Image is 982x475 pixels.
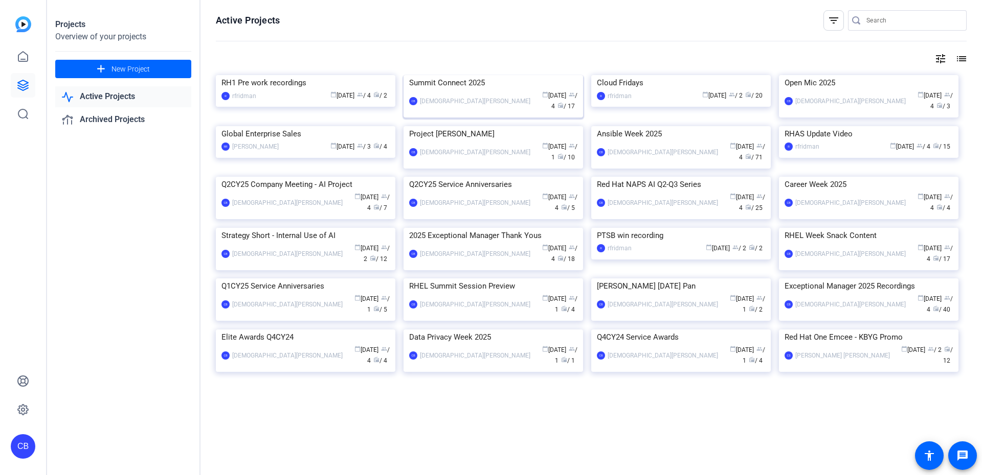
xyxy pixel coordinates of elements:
[409,177,577,192] div: Q2CY25 Service Anniversaries
[221,300,230,308] div: CB
[381,244,387,250] span: group
[373,357,380,363] span: radio
[918,295,942,302] span: [DATE]
[795,96,906,106] div: [DEMOGRAPHIC_DATA][PERSON_NAME]
[706,245,730,252] span: [DATE]
[923,449,935,462] mat-icon: accessibility
[409,300,417,308] div: CB
[785,329,953,345] div: Red Hat One Emcee - KBYG Promo
[730,346,754,353] span: [DATE]
[354,295,361,301] span: calendar_today
[944,295,950,301] span: group
[232,299,343,310] div: [DEMOGRAPHIC_DATA][PERSON_NAME]
[597,199,605,207] div: CB
[367,346,390,364] span: / 4
[370,255,376,261] span: radio
[730,143,754,150] span: [DATE]
[785,97,793,105] div: CB
[221,351,230,360] div: CB
[420,198,530,208] div: [DEMOGRAPHIC_DATA][PERSON_NAME]
[221,329,390,345] div: Elite Awards Q4CY24
[730,142,736,149] span: calendar_today
[730,295,754,302] span: [DATE]
[785,228,953,243] div: RHEL Week Snack Content
[785,126,953,141] div: RHAS Update Video
[557,255,564,261] span: radio
[936,103,950,110] span: / 3
[330,92,354,99] span: [DATE]
[795,350,890,361] div: [PERSON_NAME] [PERSON_NAME]
[936,204,950,211] span: / 4
[221,177,390,192] div: Q2CY25 Company Meeting - AI Project
[944,91,950,98] span: group
[745,204,751,210] span: radio
[944,193,950,199] span: group
[785,278,953,294] div: Exceptional Manager 2025 Recordings
[557,153,564,159] span: radio
[373,306,387,313] span: / 5
[597,300,605,308] div: CB
[785,75,953,90] div: Open Mic 2025
[597,329,765,345] div: Q4CY24 Service Awards
[933,255,950,263] span: / 17
[608,198,718,208] div: [DEMOGRAPHIC_DATA][PERSON_NAME]
[381,295,387,301] span: group
[364,245,390,263] span: / 2
[551,143,577,161] span: / 1
[420,147,530,157] div: [DEMOGRAPHIC_DATA][PERSON_NAME]
[901,346,907,352] span: calendar_today
[11,434,35,459] div: CB
[569,244,575,250] span: group
[749,306,763,313] span: / 2
[221,142,230,151] div: RR
[597,75,765,90] div: Cloud Fridays
[15,16,31,32] img: blue-gradient.svg
[551,245,577,263] span: / 4
[420,299,530,310] div: [DEMOGRAPHIC_DATA][PERSON_NAME]
[555,346,577,364] span: / 1
[933,255,939,261] span: radio
[373,357,387,364] span: / 4
[354,193,361,199] span: calendar_today
[795,299,906,310] div: [DEMOGRAPHIC_DATA][PERSON_NAME]
[927,245,953,263] span: / 4
[739,143,765,161] span: / 4
[749,244,755,250] span: radio
[901,346,925,353] span: [DATE]
[749,357,763,364] span: / 4
[354,194,378,201] span: [DATE]
[221,126,390,141] div: Global Enterprise Sales
[557,103,575,110] span: / 17
[561,357,575,364] span: / 1
[373,204,387,211] span: / 7
[221,199,230,207] div: CB
[232,249,343,259] div: [DEMOGRAPHIC_DATA][PERSON_NAME]
[232,141,279,152] div: [PERSON_NAME]
[373,305,380,312] span: radio
[756,295,763,301] span: group
[542,346,566,353] span: [DATE]
[918,244,924,250] span: calendar_today
[745,153,751,159] span: radio
[936,204,943,210] span: radio
[561,305,567,312] span: radio
[785,199,793,207] div: CB
[542,346,548,352] span: calendar_today
[933,142,939,149] span: radio
[569,91,575,98] span: group
[216,14,280,27] h1: Active Projects
[933,305,939,312] span: radio
[702,91,708,98] span: calendar_today
[918,193,924,199] span: calendar_today
[557,102,564,108] span: radio
[597,92,605,100] div: R
[795,198,906,208] div: [DEMOGRAPHIC_DATA][PERSON_NAME]
[354,245,378,252] span: [DATE]
[542,194,566,201] span: [DATE]
[95,63,107,76] mat-icon: add
[542,244,548,250] span: calendar_today
[597,228,765,243] div: PTSB win recording
[232,350,343,361] div: [DEMOGRAPHIC_DATA][PERSON_NAME]
[221,278,390,294] div: Q1CY25 Service Anniversaries
[785,177,953,192] div: Career Week 2025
